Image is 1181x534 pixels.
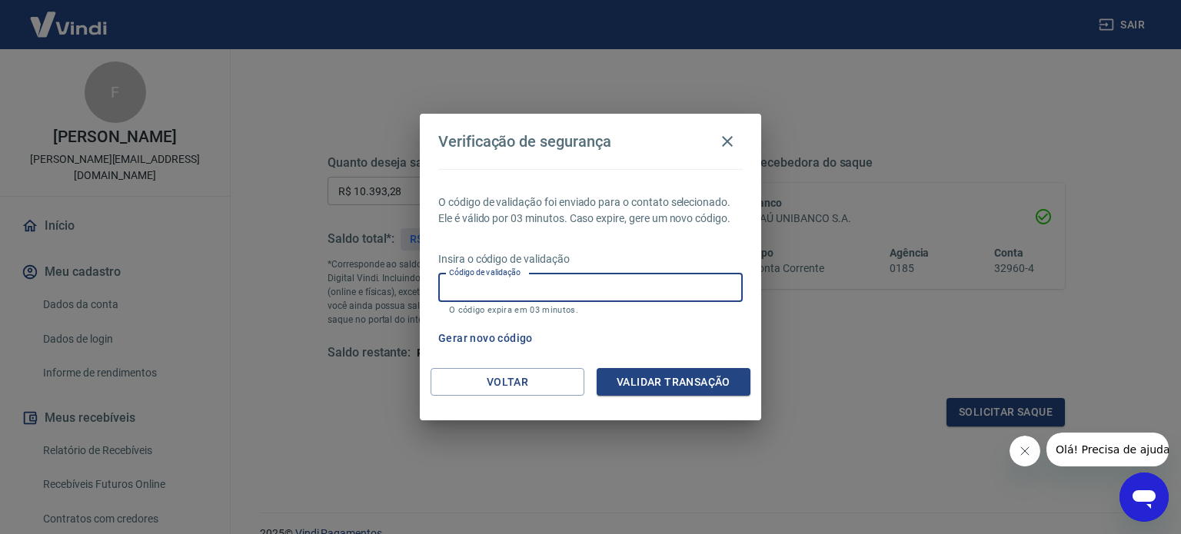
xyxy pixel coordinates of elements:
iframe: Botão para abrir a janela de mensagens [1119,473,1169,522]
p: O código de validação foi enviado para o contato selecionado. Ele é válido por 03 minutos. Caso e... [438,194,743,227]
button: Voltar [431,368,584,396]
iframe: Mensagem da empresa [1046,433,1169,466]
iframe: Fechar mensagem [1010,436,1040,466]
span: Olá! Precisa de ajuda? [9,11,129,23]
label: Código de validação [449,267,521,278]
button: Validar transação [597,368,750,396]
p: O código expira em 03 minutos. [449,305,732,315]
button: Gerar novo código [432,324,539,353]
p: Insira o código de validação [438,251,743,267]
h4: Verificação de segurança [438,132,611,151]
